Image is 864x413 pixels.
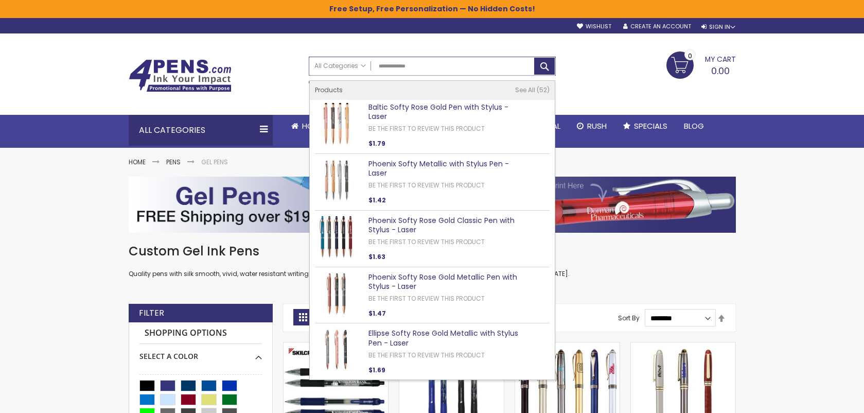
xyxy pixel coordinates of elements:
span: See All [515,85,535,94]
a: All Categories [309,57,371,74]
a: Wishlist [577,23,611,30]
a: Be the first to review this product [368,294,485,303]
a: Pens [166,158,181,166]
a: Be the first to review this product [368,237,485,246]
a: Rush [569,115,615,137]
span: Home [302,121,323,131]
a: Be the first to review this product [368,124,485,133]
span: Specials [634,121,667,131]
img: Gel Pens [129,177,736,232]
label: Sort By [618,314,640,322]
a: Home [129,158,146,166]
span: $1.47 [368,309,386,318]
span: Blog [684,121,704,131]
span: $1.63 [368,252,385,261]
strong: Gel Pens [201,158,228,166]
a: Phoenix Softy Metallic with Stylus Pen - Laser [368,159,509,179]
a: Achilles Cap-Off Rollerball Gel Metal Pen [515,342,620,351]
span: 0 [688,51,692,61]
img: Phoenix Softy Rose Gold Classic Pen with Stylus - Laser [315,216,357,258]
a: Imprinted Danish-II Cap-Off Brass Rollerball Heavy Brass Pen with Gold Accents [631,342,735,351]
h1: Custom Gel Ink Pens [129,243,736,260]
img: Ellipse Softy Rose Gold Metallic with Stylus Pen - Laser [315,329,357,371]
a: Phoenix Softy Rose Gold Classic Pen with Stylus - Laser [368,215,515,235]
img: Baltic Softy Rose Gold Pen with Stylus - Laser [315,102,357,145]
div: All Categories [129,115,273,146]
a: Ellipse Softy Rose Gold Metallic with Stylus Pen - Laser [368,328,518,348]
span: All Categories [314,62,366,70]
img: Phoenix Softy Rose Gold Metallic Pen with Stylus - Laser [315,272,357,315]
a: Be the first to review this product [368,181,485,190]
strong: Shopping Options [139,322,262,345]
a: 0.00 0 [666,51,736,77]
strong: Grid [293,309,313,325]
a: See All 52 [515,86,550,94]
span: 0.00 [711,64,730,77]
span: Products [315,85,343,94]
a: Phoenix Softy Rose Gold Metallic Pen with Stylus - Laser [368,272,517,292]
a: Blog [676,115,712,137]
div: Sign In [701,23,735,31]
a: Skilcraft Zebra Click-Action Gel Pen [284,342,388,351]
strong: Filter [139,307,164,319]
iframe: Google Customer Reviews [779,385,864,413]
a: Specials [615,115,676,137]
img: 4Pens Custom Pens and Promotional Products [129,59,232,92]
a: Create an Account [623,23,691,30]
span: 52 [537,85,550,94]
div: Select A Color [139,344,262,362]
div: Quality pens with silk smooth, vivid, water resistant writing ink ideal for your most valued cust... [129,243,736,279]
span: $1.42 [368,196,386,204]
span: Rush [587,121,607,131]
a: Baltic Softy Rose Gold Pen with Stylus - Laser [368,102,508,122]
span: $1.79 [368,139,385,148]
a: Home [283,115,331,137]
a: Be the first to review this product [368,351,485,359]
span: $1.69 [368,366,385,374]
div: Free shipping on pen orders over $199 [469,76,556,96]
img: Phoenix Softy Metallic with Stylus Pen - Laser [315,159,357,201]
